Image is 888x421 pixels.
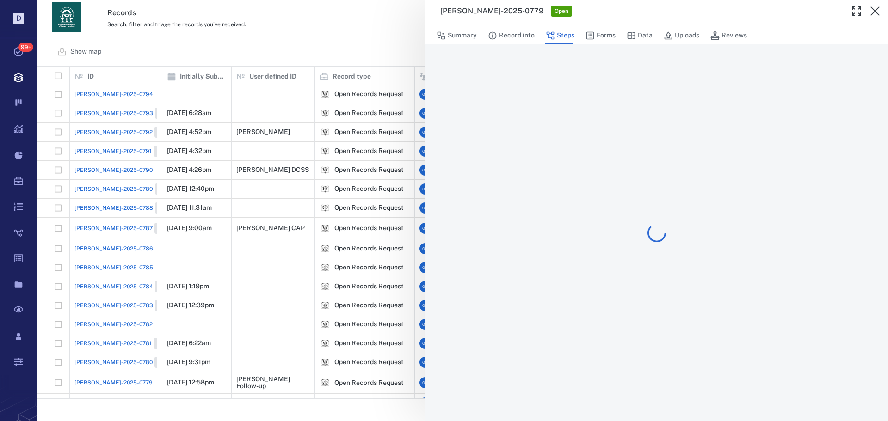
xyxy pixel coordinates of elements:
button: Record info [488,27,535,44]
span: Help [82,6,101,15]
span: 99+ [18,43,33,52]
button: Summary [437,27,477,44]
h3: [PERSON_NAME]-2025-0779 [440,6,543,17]
button: Close [866,2,884,20]
button: Data [627,27,653,44]
span: Open [553,7,570,15]
button: Forms [586,27,616,44]
button: Reviews [710,27,747,44]
button: Uploads [664,27,699,44]
button: Toggle Fullscreen [847,2,866,20]
p: D [13,13,24,24]
button: Steps [546,27,574,44]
